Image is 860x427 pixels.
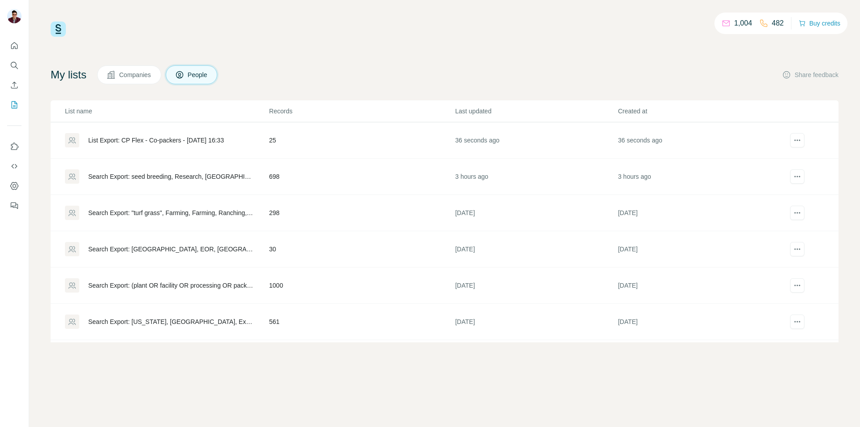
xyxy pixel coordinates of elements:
td: 36 seconds ago [618,122,780,159]
td: 698 [269,159,455,195]
div: Search Export: [GEOGRAPHIC_DATA], EOR, [GEOGRAPHIC_DATA], Oil and Gas, Oil Extraction, Oil, Gas, ... [88,245,254,254]
button: actions [790,242,804,256]
button: Buy credits [799,17,840,30]
p: 1,004 [734,18,752,29]
button: Search [7,57,21,73]
span: Companies [119,70,152,79]
img: Surfe Logo [51,22,66,37]
button: Use Surfe on LinkedIn [7,138,21,155]
td: [DATE] [455,340,617,376]
td: 3 hours ago [618,159,780,195]
td: 36 seconds ago [455,122,617,159]
td: [DATE] [455,267,617,304]
td: 3 hours ago [455,159,617,195]
td: [DATE] [618,231,780,267]
td: 25 [269,122,455,159]
button: Dashboard [7,178,21,194]
div: Search Export: [US_STATE], [GEOGRAPHIC_DATA], Exploitation, Senior Reservoir Engineer, Reservoir ... [88,317,254,326]
td: 1000 [269,267,455,304]
td: [DATE] [618,340,780,376]
button: actions [790,206,804,220]
td: 561 [269,304,455,340]
td: [DATE] [455,231,617,267]
button: Share feedback [782,70,838,79]
td: 313 [269,340,455,376]
button: My lists [7,97,21,113]
td: [DATE] [618,195,780,231]
button: actions [790,133,804,147]
button: actions [790,278,804,293]
p: Records [269,107,454,116]
button: Enrich CSV [7,77,21,93]
p: List name [65,107,268,116]
div: Search Export: seed breeding, Research, [GEOGRAPHIC_DATA] - [DATE] 13:45 [88,172,254,181]
p: Created at [618,107,780,116]
button: Quick start [7,38,21,54]
button: Use Surfe API [7,158,21,174]
div: List Export: CP Flex - Co-packers - [DATE] 16:33 [88,136,224,145]
button: actions [790,315,804,329]
td: [DATE] [455,195,617,231]
button: actions [790,169,804,184]
p: Last updated [455,107,617,116]
img: Avatar [7,9,21,23]
p: 482 [772,18,784,29]
h4: My lists [51,68,86,82]
div: Search Export: (plant OR facility OR processing OR packing), 11-50, 51-200, 201-500, 501-1000, 10... [88,281,254,290]
td: [DATE] [618,304,780,340]
td: [DATE] [455,304,617,340]
td: 298 [269,195,455,231]
td: [DATE] [618,267,780,304]
button: Feedback [7,198,21,214]
span: People [188,70,208,79]
div: Search Export: "turf grass", Farming, Farming, Ranching, Forestry - [DATE] 00:50 [88,208,254,217]
td: 30 [269,231,455,267]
